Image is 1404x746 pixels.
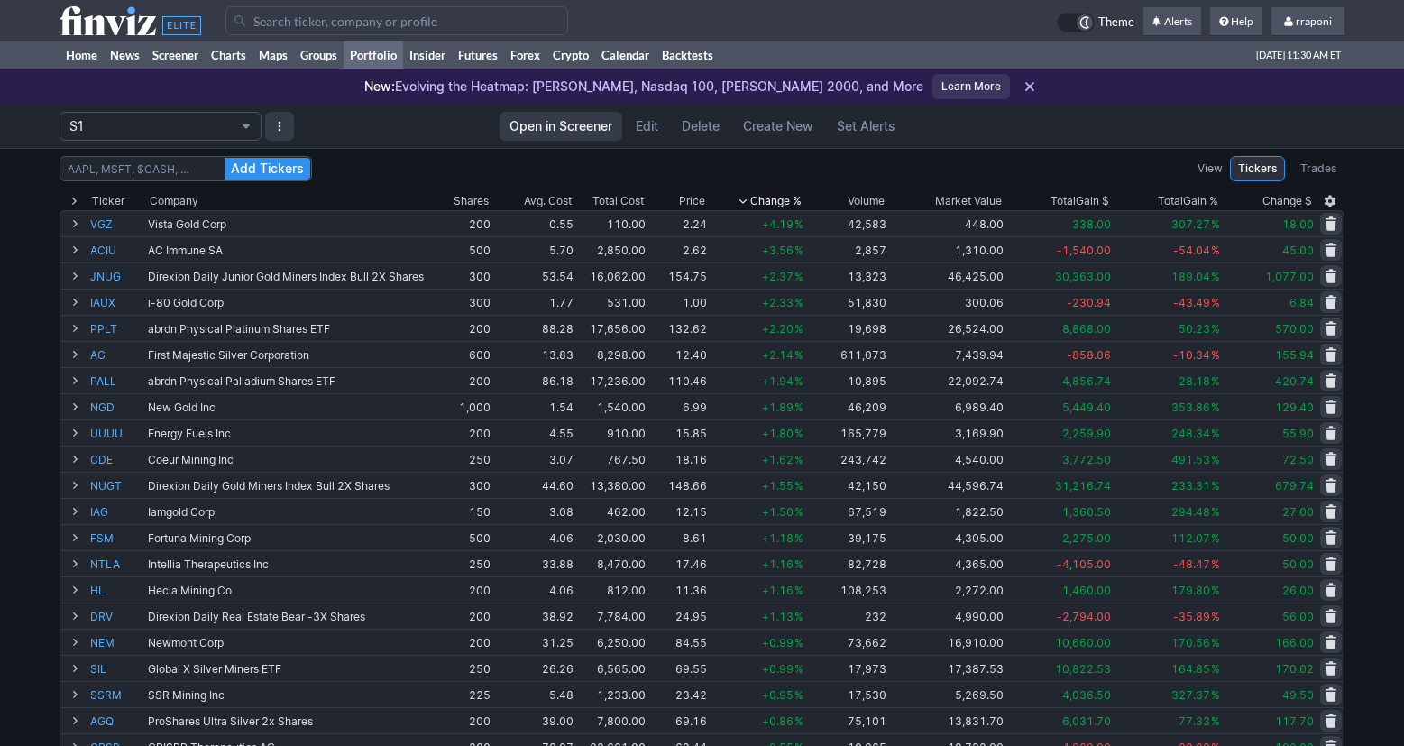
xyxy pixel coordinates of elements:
td: 12.40 [647,341,709,367]
td: 53.54 [492,262,575,289]
span: [DATE] 11:30 AM ET [1256,41,1341,69]
span: +1.62 [762,453,794,466]
div: Coeur Mining Inc [148,453,426,466]
td: 200 [427,576,492,603]
a: Alerts [1143,7,1201,36]
td: 243,742 [805,446,888,472]
span: % [1211,270,1220,283]
td: 46,209 [805,393,888,419]
td: 6,989.40 [888,393,1006,419]
td: 1.00 [647,289,709,315]
td: 910.00 [575,419,647,446]
span: % [1211,531,1220,545]
span: 155.94 [1275,348,1314,362]
span: S1 [69,117,234,135]
span: 170.56 [1171,636,1210,649]
td: 73,662 [805,629,888,655]
span: +1.16 [762,557,794,571]
td: 500 [427,524,492,550]
td: 4,990.00 [888,603,1006,629]
div: First Majestic Silver Corporation [148,348,426,362]
a: AG [90,342,144,367]
span: 3,772.50 [1062,453,1111,466]
td: 300 [427,472,492,498]
span: % [1211,636,1220,649]
td: 600 [427,341,492,367]
span: 112.07 [1171,531,1210,545]
td: 4.55 [492,419,575,446]
td: 1,540.00 [575,393,647,419]
td: 17.46 [647,550,709,576]
span: % [1211,610,1220,623]
span: +4.19 [762,217,794,231]
span: Change $ [1262,192,1312,210]
a: Edit [626,112,668,141]
td: 31.25 [492,629,575,655]
span: % [1211,479,1220,493]
div: Avg. Cost [524,192,572,210]
a: Create New [733,112,823,141]
a: JNUG [90,263,144,289]
span: 679.74 [1275,479,1314,493]
td: 200 [427,629,492,655]
td: 8,470.00 [575,550,647,576]
span: % [794,217,803,231]
a: Groups [294,41,344,69]
td: 3.07 [492,446,575,472]
div: Shares [454,192,489,210]
a: Trades [1292,156,1344,181]
span: 28.18 [1179,374,1210,388]
td: 39,175 [805,524,888,550]
a: Help [1210,7,1262,36]
span: 50.00 [1282,557,1314,571]
a: ACIU [90,237,144,262]
td: 11.36 [647,576,709,603]
td: 44,596.74 [888,472,1006,498]
span: +2.20 [762,322,794,336]
span: Total [1158,192,1183,210]
td: 1,000 [427,393,492,419]
td: 0.55 [492,210,575,236]
td: 10,895 [805,367,888,393]
a: PPLT [90,316,144,341]
a: UUUU [90,420,144,446]
a: NUGT [90,473,144,498]
td: 44.60 [492,472,575,498]
td: 531.00 [575,289,647,315]
td: 200 [427,367,492,393]
td: 16,062.00 [575,262,647,289]
td: 5.70 [492,236,575,262]
a: Tickers [1230,156,1285,181]
td: 22,092.74 [888,367,1006,393]
span: -48.47 [1173,557,1210,571]
td: 4.06 [492,576,575,603]
span: +1.94 [762,374,794,388]
span: % [794,244,803,257]
td: 13.83 [492,341,575,367]
span: % [794,322,803,336]
span: Delete [682,117,720,135]
td: 7,784.00 [575,603,647,629]
td: 250 [427,446,492,472]
div: Gain $ [1051,192,1109,210]
span: +1.13 [762,610,794,623]
td: 2,030.00 [575,524,647,550]
button: Portfolio [60,112,262,141]
input: Search [225,6,568,35]
a: PALL [90,368,144,393]
span: % [1211,244,1220,257]
td: 17,656.00 [575,315,647,341]
span: +2.33 [762,296,794,309]
span: 1,360.50 [1062,505,1111,519]
td: 17,236.00 [575,367,647,393]
span: % [1211,557,1220,571]
span: 10,660.00 [1055,636,1111,649]
div: Total Cost [592,192,644,210]
a: Forex [504,41,546,69]
span: +1.18 [762,531,794,545]
span: 420.74 [1275,374,1314,388]
div: Energy Fuels Inc [148,427,426,440]
a: IAUX [90,290,144,315]
span: 1,460.00 [1062,584,1111,597]
td: 86.18 [492,367,575,393]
